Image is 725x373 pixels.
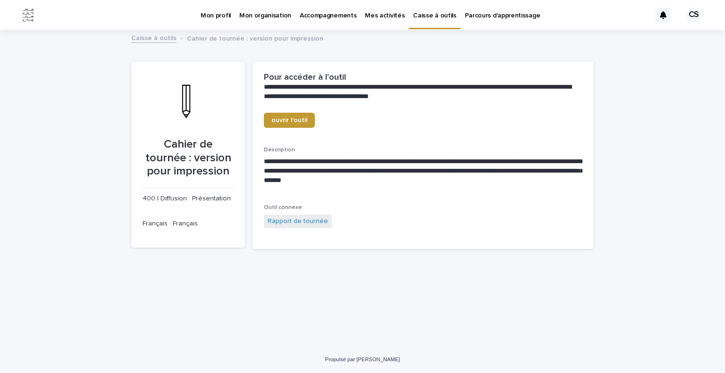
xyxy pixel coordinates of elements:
[325,356,400,362] a: Propulsé par [PERSON_NAME]
[131,35,177,41] font: Caisse à outils
[264,73,346,82] font: Pour accéder à l'outil
[268,218,328,224] font: Rapport de tournée
[187,35,323,42] font: Cahier de tournée : version pour impression
[264,113,315,128] a: ouvrir l'outil
[264,205,302,210] font: Outil connexe
[271,117,307,124] font: ouvrir l'outil
[365,12,405,19] font: Mes activités
[300,12,356,19] font: Accompagnements
[201,12,231,19] font: Mon profil
[268,216,328,226] a: Rapport de tournée
[143,195,231,202] font: 400 | Diffusion · Présentation
[264,147,295,153] font: Description
[239,12,291,19] font: Mon organisation
[465,12,540,19] font: Parcours d'apprentissage
[143,220,198,227] font: Français · Français
[131,32,177,43] a: Caisse à outils
[689,10,699,19] font: CS
[19,6,38,25] img: Jx8JiDZqSLW7pnA6nIo1
[413,12,456,19] font: Caisse à outils
[145,139,234,177] font: Cahier de tournée : version pour impression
